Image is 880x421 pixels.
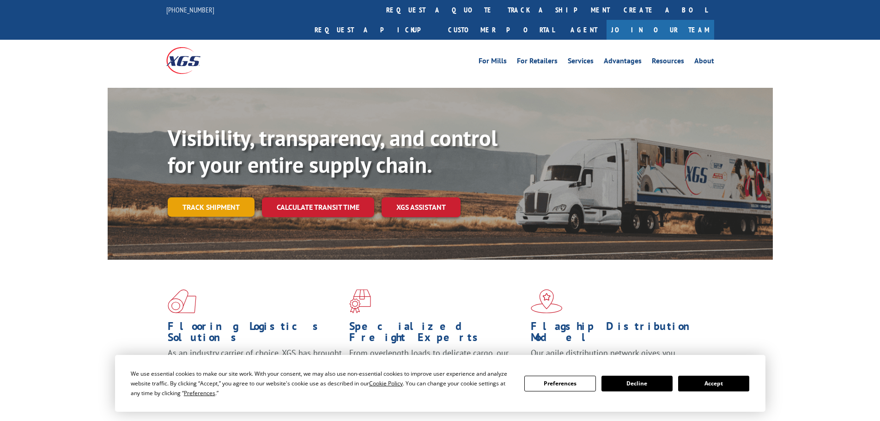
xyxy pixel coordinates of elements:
[694,57,714,67] a: About
[131,369,513,398] div: We use essential cookies to make our site work. With your consent, we may also use non-essential ...
[531,289,563,313] img: xgs-icon-flagship-distribution-model-red
[349,289,371,313] img: xgs-icon-focused-on-flooring-red
[601,376,673,391] button: Decline
[184,389,215,397] span: Preferences
[168,321,342,348] h1: Flooring Logistics Solutions
[262,197,374,217] a: Calculate transit time
[479,57,507,67] a: For Mills
[166,5,214,14] a: [PHONE_NUMBER]
[568,57,594,67] a: Services
[678,376,749,391] button: Accept
[517,57,558,67] a: For Retailers
[652,57,684,67] a: Resources
[561,20,607,40] a: Agent
[524,376,595,391] button: Preferences
[308,20,441,40] a: Request a pickup
[115,355,765,412] div: Cookie Consent Prompt
[607,20,714,40] a: Join Our Team
[349,348,524,389] p: From overlength loads to delicate cargo, our experienced staff knows the best way to move your fr...
[349,321,524,348] h1: Specialized Freight Experts
[604,57,642,67] a: Advantages
[168,348,342,380] span: As an industry carrier of choice, XGS has brought innovation and dedication to flooring logistics...
[531,348,701,369] span: Our agile distribution network gives you nationwide inventory management on demand.
[441,20,561,40] a: Customer Portal
[168,289,196,313] img: xgs-icon-total-supply-chain-intelligence-red
[531,321,705,348] h1: Flagship Distribution Model
[369,379,403,387] span: Cookie Policy
[382,197,461,217] a: XGS ASSISTANT
[168,123,498,179] b: Visibility, transparency, and control for your entire supply chain.
[168,197,255,217] a: Track shipment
